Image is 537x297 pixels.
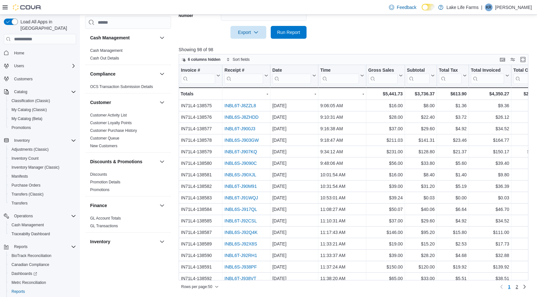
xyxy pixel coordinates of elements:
img: Cova [13,4,42,11]
div: $1.36 [439,102,467,110]
a: Customer Purchase History [90,128,137,133]
button: Adjustments (Classic) [6,145,79,154]
a: Customer Activity List [90,113,127,117]
button: Operations [12,212,35,220]
div: Discounts & Promotions [85,171,171,196]
span: Inventory Manager (Classic) [12,165,59,170]
span: Adjustments (Classic) [9,146,76,153]
span: Inventory [12,137,76,144]
a: Cash Management [90,48,122,53]
a: Cash Management [9,221,46,229]
button: Finance [90,202,157,209]
a: Transfers [9,199,30,207]
div: $211.03 [368,137,403,144]
button: My Catalog (Beta) [6,114,79,123]
button: Invoice # [181,68,220,84]
h3: Cash Management [90,35,130,41]
span: Inventory [14,138,30,143]
div: $3,736.37 [407,90,435,98]
div: $22.40 [407,114,435,121]
button: Subtotal [407,68,435,84]
a: INBL6S-J917QL [224,207,257,212]
span: Customers [12,75,76,83]
div: 9:48:06 AM [320,160,364,167]
button: Total Invoiced [471,68,509,84]
span: Inventory Count [12,156,39,161]
div: [DATE] [272,125,316,133]
span: Reports [9,288,76,295]
div: $39.40 [471,160,509,167]
a: Traceabilty Dashboard [9,230,52,238]
button: Discounts & Promotions [158,158,166,165]
span: Promotion Details [90,180,121,185]
a: GL Account Totals [90,216,121,221]
div: IN71L4-138575 [181,102,220,110]
button: Operations [1,212,79,221]
div: IN71L4-138582 [181,183,220,190]
div: $16.00 [368,102,403,110]
a: INBL6S-J90XJL [224,173,256,178]
div: $31.20 [407,183,435,190]
div: $0.00 [439,194,467,202]
button: Export [230,26,266,39]
span: Promotions [90,187,110,192]
button: Customers [1,74,79,84]
button: Sort fields [224,56,252,63]
button: My Catalog (Classic) [6,105,79,114]
span: Transfers (Classic) [9,190,76,198]
div: Receipt # URL [224,68,263,84]
div: $56.00 [368,160,403,167]
div: $5.60 [439,160,467,167]
div: $0.03 [407,194,435,202]
span: Purchase Orders [9,181,76,189]
div: IN71L4-138576 [181,114,220,121]
a: Page 2 of 2 [513,282,521,292]
a: My Catalog (Classic) [9,106,50,114]
p: Showing 98 of 98 [179,46,532,53]
button: Classification (Classic) [6,96,79,105]
div: Cash Management [85,47,171,65]
button: Gross Sales [368,68,403,84]
button: Purchase Orders [6,181,79,190]
button: Finance [158,202,166,209]
div: Total Tax [439,68,462,84]
span: Purchase Orders [12,183,41,188]
a: Cash Out Details [90,56,119,60]
span: Reports [14,244,27,249]
div: Total Tax [439,68,462,74]
a: New Customers [90,144,117,148]
button: Metrc Reconciliation [6,278,79,287]
span: Reports [12,243,76,251]
div: $4,350.27 [471,90,509,98]
div: [DATE] [272,160,316,167]
span: Traceabilty Dashboard [9,230,76,238]
span: Metrc Reconciliation [12,280,46,285]
div: $231.00 [368,148,403,156]
a: INBL6T-J92RH1 [224,253,257,258]
div: IN71L4-138580 [181,160,220,167]
span: My Catalog (Classic) [12,107,47,112]
span: Catalog [14,89,27,94]
span: Classification (Classic) [9,97,76,105]
button: Catalog [12,88,30,96]
span: Cash Management [12,222,44,228]
a: Transfers (Classic) [9,190,46,198]
span: Manifests [12,174,28,179]
span: BioTrack Reconciliation [9,252,76,260]
span: Inventory Manager (Classic) [9,164,76,171]
div: Gross Sales [368,68,398,84]
button: Transfers [6,199,79,208]
span: Catalog [12,88,76,96]
span: Classification (Classic) [12,98,50,103]
span: 1 [508,284,510,290]
p: Lake Life Farms [447,4,479,11]
div: $29.60 [407,125,435,133]
div: [DATE] [272,102,316,110]
a: Discounts [90,172,107,177]
span: Dashboards [9,270,76,277]
span: Home [14,51,24,56]
div: Customer [85,111,171,152]
div: Total Invoiced [471,68,504,84]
